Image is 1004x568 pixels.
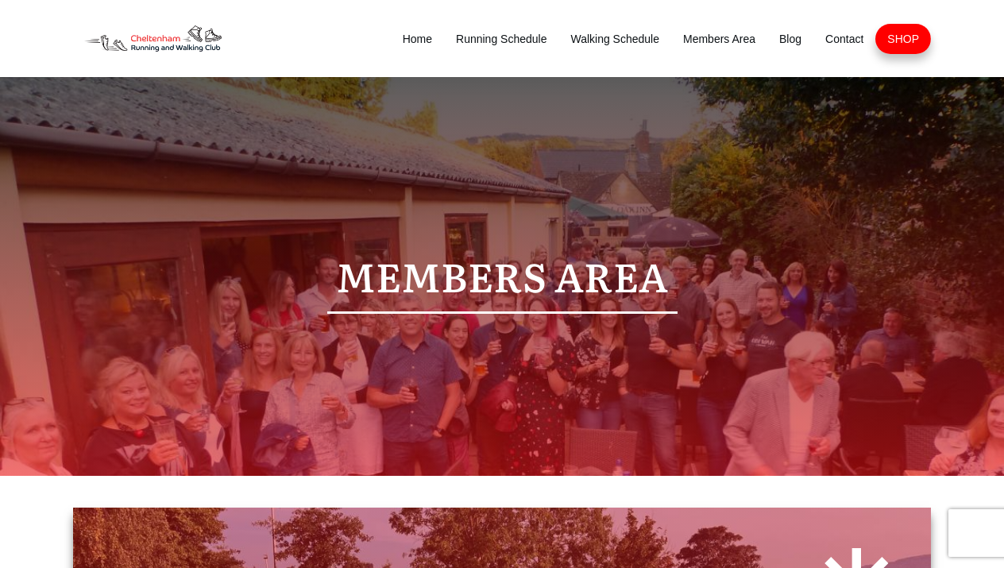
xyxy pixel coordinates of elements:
[73,16,233,61] img: Decathlon
[456,28,546,50] a: Running Schedule
[683,28,755,50] a: Members Area
[887,28,919,50] a: SHOP
[570,28,659,50] a: Walking Schedule
[825,28,863,50] a: Contact
[779,28,801,50] a: Blog
[403,28,432,50] a: Home
[90,241,914,311] p: Members Area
